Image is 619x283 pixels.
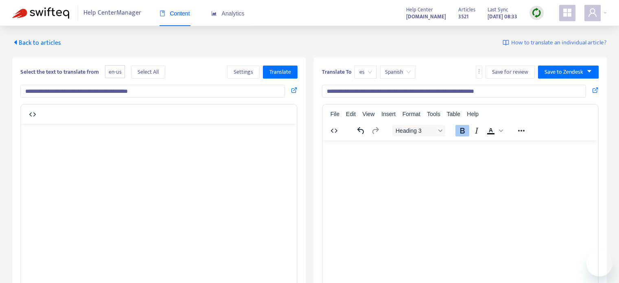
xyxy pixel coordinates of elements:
span: es [359,66,372,78]
strong: [DATE] 08:33 [488,12,517,21]
span: caret-down [586,68,592,74]
span: Tools [427,111,440,117]
span: Edit [346,111,356,117]
span: Content [160,10,190,17]
button: Save to Zendeskcaret-down [538,66,599,79]
span: en-us [105,65,125,79]
span: How to translate an individual article? [511,38,607,48]
span: Help [467,111,479,117]
button: Select All [131,66,165,79]
span: Settings [234,68,253,77]
span: Insert [381,111,396,117]
b: Select the text to translate from [20,67,99,77]
span: appstore [562,8,572,18]
span: Select All [138,68,159,77]
iframe: Botón para iniciar la ventana de mensajería [586,250,612,276]
a: [DOMAIN_NAME] [406,12,446,21]
img: sync.dc5367851b00ba804db3.png [532,8,542,18]
span: View [363,111,375,117]
a: How to translate an individual article? [503,38,607,48]
button: Save for review [486,66,535,79]
span: Format [402,111,420,117]
button: Settings [227,66,260,79]
span: Back to articles [12,37,61,48]
span: area-chart [211,11,217,16]
button: Translate [263,66,297,79]
button: more [476,66,482,79]
span: Articles [458,5,475,14]
span: Last Sync [488,5,508,14]
span: File [330,111,340,117]
strong: 3521 [458,12,468,21]
span: Heading 3 [396,127,435,134]
span: Help Center [406,5,433,14]
button: Reveal or hide additional toolbar items [514,125,528,136]
span: Analytics [211,10,245,17]
span: Spanish [385,66,411,78]
button: Bold [455,125,469,136]
span: user [588,8,597,18]
span: Table [447,111,460,117]
img: Swifteq [12,7,69,19]
img: image-link [503,39,509,46]
div: Text color Black [484,125,504,136]
button: Redo [368,125,382,136]
span: caret-left [12,39,19,46]
button: Italic [470,125,483,136]
span: more [476,68,482,74]
span: book [160,11,165,16]
span: Help Center Manager [83,5,141,21]
b: Translate To [322,67,352,77]
span: Save for review [492,68,528,77]
span: Translate [269,68,291,77]
button: Undo [354,125,368,136]
span: Save to Zendesk [545,68,583,77]
button: Block Heading 3 [392,125,445,136]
